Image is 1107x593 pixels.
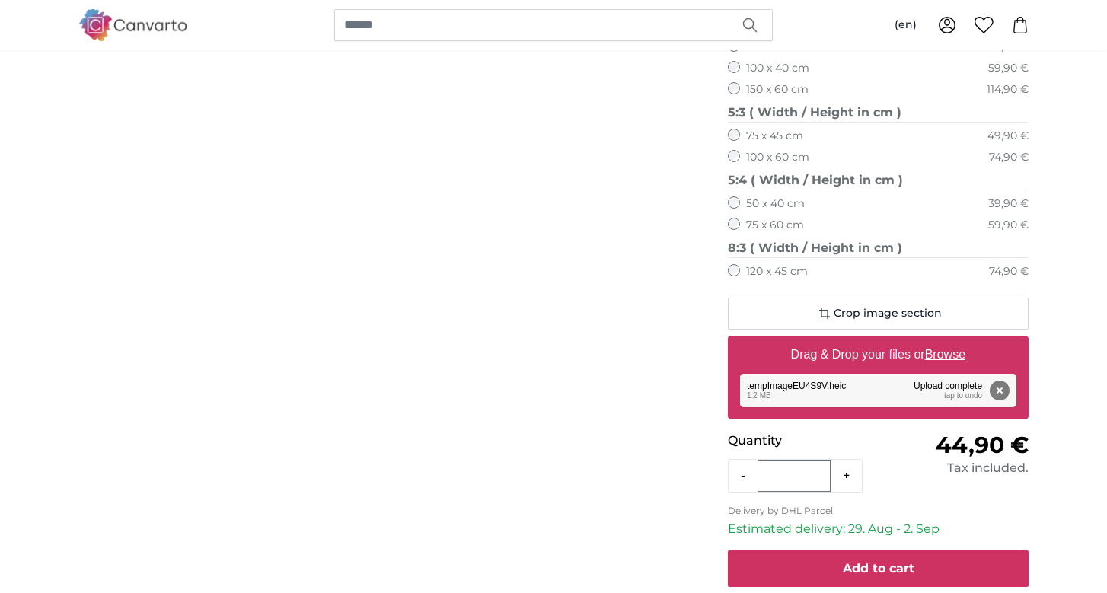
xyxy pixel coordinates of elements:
label: 150 x 60 cm [746,82,809,97]
button: + [831,461,862,491]
span: Add to cart [843,561,914,575]
div: 74,90 € [989,150,1029,165]
label: 75 x 45 cm [746,129,803,144]
legend: 5:3 ( Width / Height in cm ) [728,104,1029,123]
button: Add to cart [728,550,1029,587]
p: Estimated delivery: 29. Aug - 2. Sep [728,520,1029,538]
span: Crop image section [834,306,942,321]
label: 100 x 60 cm [746,150,809,165]
img: Canvarto [78,9,188,40]
div: Tax included. [879,459,1029,477]
legend: 8:3 ( Width / Height in cm ) [728,239,1029,258]
span: 44,90 € [936,431,1029,459]
p: Delivery by DHL Parcel [728,505,1029,517]
div: 39,90 € [988,196,1029,212]
label: 100 x 40 cm [746,61,809,76]
div: 59,90 € [988,61,1029,76]
label: 120 x 45 cm [746,264,808,279]
div: 114,90 € [987,82,1029,97]
p: Quantity [728,432,878,450]
button: Crop image section [728,298,1029,330]
div: 59,90 € [988,218,1029,233]
button: (en) [882,11,929,39]
div: 49,90 € [987,129,1029,144]
div: 74,90 € [989,264,1029,279]
button: - [729,461,758,491]
label: 50 x 40 cm [746,196,805,212]
label: 75 x 60 cm [746,218,804,233]
label: Drag & Drop your files or [785,340,971,370]
u: Browse [925,348,965,361]
legend: 5:4 ( Width / Height in cm ) [728,171,1029,190]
